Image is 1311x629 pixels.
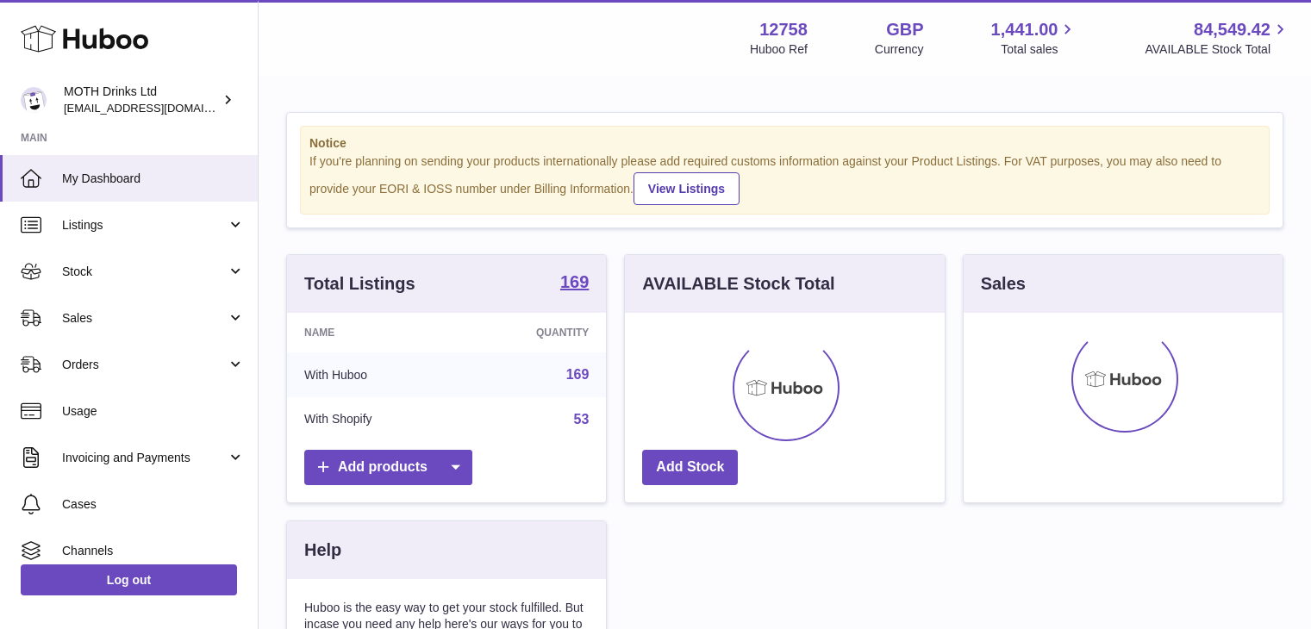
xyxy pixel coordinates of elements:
a: 84,549.42 AVAILABLE Stock Total [1145,18,1290,58]
a: 53 [574,412,590,427]
span: Usage [62,403,245,420]
div: Currency [875,41,924,58]
h3: AVAILABLE Stock Total [642,272,834,296]
img: orders@mothdrinks.com [21,87,47,113]
span: Channels [62,543,245,559]
span: [EMAIL_ADDRESS][DOMAIN_NAME] [64,101,253,115]
span: Listings [62,217,227,234]
div: Huboo Ref [750,41,808,58]
strong: GBP [886,18,923,41]
span: 1,441.00 [991,18,1058,41]
th: Name [287,313,459,352]
h3: Help [304,539,341,562]
a: Add Stock [642,450,738,485]
span: 84,549.42 [1194,18,1270,41]
span: My Dashboard [62,171,245,187]
td: With Huboo [287,352,459,397]
strong: Notice [309,135,1260,152]
div: If you're planning on sending your products internationally please add required customs informati... [309,153,1260,205]
span: Sales [62,310,227,327]
a: 1,441.00 Total sales [991,18,1078,58]
a: Add products [304,450,472,485]
span: AVAILABLE Stock Total [1145,41,1290,58]
a: View Listings [634,172,740,205]
h3: Total Listings [304,272,415,296]
div: MOTH Drinks Ltd [64,84,219,116]
h3: Sales [981,272,1026,296]
strong: 169 [560,273,589,290]
span: Orders [62,357,227,373]
strong: 12758 [759,18,808,41]
a: 169 [566,367,590,382]
th: Quantity [459,313,607,352]
span: Total sales [1001,41,1077,58]
span: Cases [62,496,245,513]
a: 169 [560,273,589,294]
td: With Shopify [287,397,459,442]
a: Log out [21,564,237,595]
span: Invoicing and Payments [62,450,227,466]
span: Stock [62,264,227,280]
